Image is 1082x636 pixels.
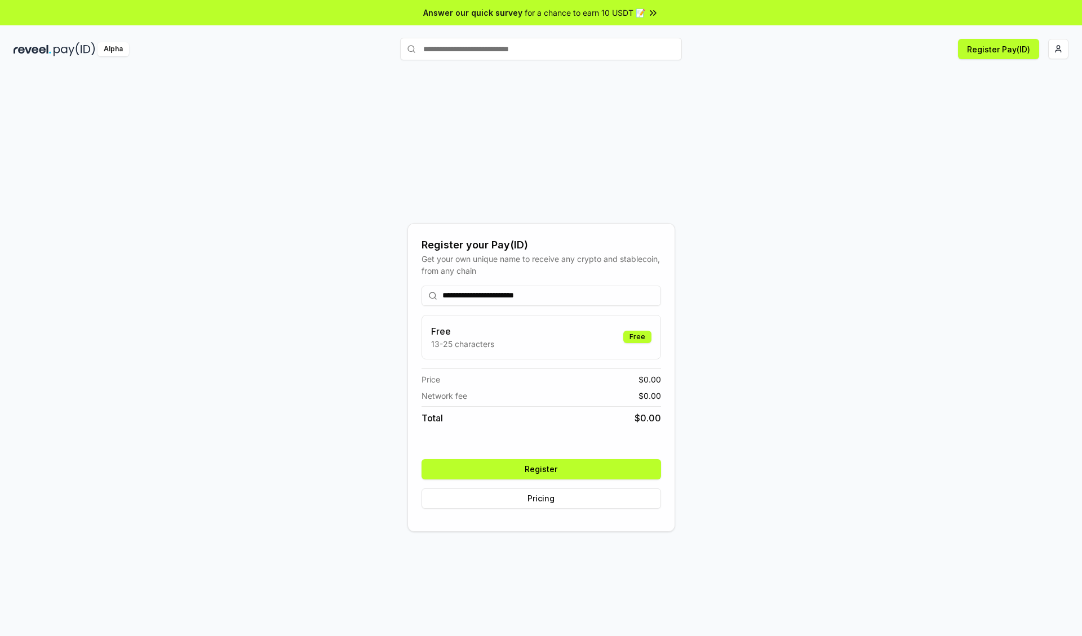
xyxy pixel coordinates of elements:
[635,411,661,425] span: $ 0.00
[638,373,661,385] span: $ 0.00
[958,39,1039,59] button: Register Pay(ID)
[422,390,467,402] span: Network fee
[423,7,522,19] span: Answer our quick survey
[422,411,443,425] span: Total
[14,42,51,56] img: reveel_dark
[422,488,661,509] button: Pricing
[638,390,661,402] span: $ 0.00
[431,338,494,350] p: 13-25 characters
[525,7,645,19] span: for a chance to earn 10 USDT 📝
[422,459,661,479] button: Register
[422,237,661,253] div: Register your Pay(ID)
[431,324,494,338] h3: Free
[623,331,651,343] div: Free
[422,373,440,385] span: Price
[54,42,95,56] img: pay_id
[97,42,129,56] div: Alpha
[422,253,661,277] div: Get your own unique name to receive any crypto and stablecoin, from any chain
